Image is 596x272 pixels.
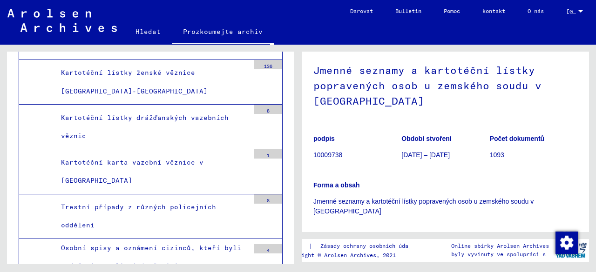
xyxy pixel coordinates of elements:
font: 1093 [490,151,504,159]
font: Jmenné seznamy a kartotéční lístky popravených osob u zemského soudu v [GEOGRAPHIC_DATA] [313,64,542,107]
img: yv_logo.png [554,239,589,262]
a: Hledat [124,20,172,43]
font: Kartotéční lístky drážďanských vazebních věznic [61,113,229,140]
font: 10009738 [313,151,342,159]
font: Trestní případy z různých policejních oddělení [61,203,216,229]
font: Copyright © Arolsen Archives, 2021 [285,252,396,259]
font: Kartotéční lístky ženské věznice [GEOGRAPHIC_DATA]-[GEOGRAPHIC_DATA] [61,68,208,95]
a: Prozkoumejte archiv [172,20,274,45]
div: Změna souhlasu [555,231,577,253]
font: Darovat [350,7,373,14]
font: Prozkoumejte archiv [183,27,263,36]
font: byly vyvinuty ve spolupráci s [451,251,546,258]
font: Online sbírky Arolsen Archives [451,242,549,249]
font: Počet dokumentů [490,135,544,142]
font: podpis [313,135,335,142]
font: 1 [267,153,270,159]
font: | [309,242,313,250]
img: Změna souhlasu [555,232,578,254]
font: [DATE] – [DATE] [401,151,450,159]
font: Období stvoření [401,135,451,142]
font: 4 [267,247,270,253]
font: Pomoc [444,7,460,14]
font: O nás [528,7,544,14]
font: 8 [267,198,270,204]
font: Hledat [135,27,161,36]
font: kontakt [482,7,505,14]
font: Bulletin [395,7,421,14]
font: Jmenné seznamy a kartotéční lístky popravených osob u zemského soudu v [GEOGRAPHIC_DATA] [313,198,534,215]
a: Zásady ochrany osobních údajů [313,241,426,251]
font: 8 [267,108,270,114]
font: 136 [264,63,272,69]
font: Kartotéční karta vazební věznice v [GEOGRAPHIC_DATA] [61,158,203,185]
font: Zásady ochrany osobních údajů [320,242,415,249]
font: Forma a obsah [313,181,360,189]
img: Arolsen_neg.svg [7,9,117,32]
